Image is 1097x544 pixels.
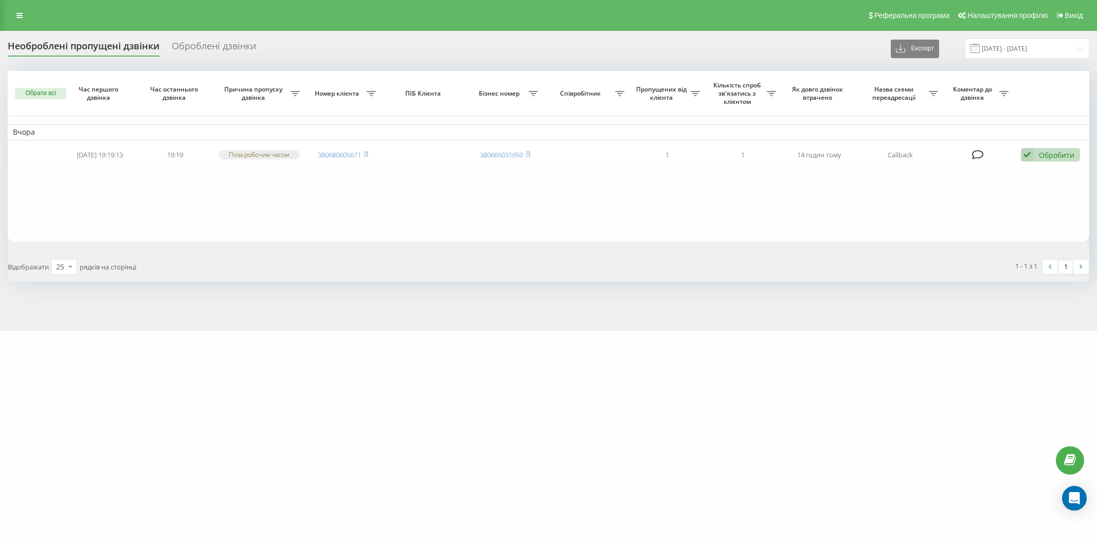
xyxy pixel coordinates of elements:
td: 1 [630,142,705,168]
span: Вихід [1065,11,1083,20]
span: Причина пропуску дзвінка [219,85,291,101]
span: Реферальна програма [874,11,950,20]
td: 14 годин тому [781,142,857,168]
a: 380665031650 [480,150,523,159]
span: Кількість спроб зв'язатись з клієнтом [710,81,766,105]
span: рядків на сторінці [80,262,136,271]
span: Назва схеми переадресації [862,85,929,101]
div: Open Intercom Messenger [1062,486,1087,511]
td: [DATE] 19:19:13 [62,142,137,168]
span: Час останнього дзвінка [146,85,205,101]
span: Налаштування профілю [967,11,1048,20]
a: 1 [1058,260,1073,274]
span: Пропущених від клієнта [635,85,691,101]
button: Обрати всі [15,88,66,99]
button: Експорт [891,40,939,58]
span: Співробітник [548,89,615,98]
span: Коментар до дзвінка [948,85,999,101]
span: Відображати [8,262,49,271]
div: Обробити [1039,150,1074,160]
td: 1 [705,142,781,168]
span: Номер клієнта [310,89,366,98]
td: Callback [857,142,943,168]
td: Вчора [8,124,1089,140]
span: Як довго дзвінок втрачено [789,85,848,101]
div: Необроблені пропущені дзвінки [8,41,159,57]
div: 25 [56,262,64,272]
span: ПІБ Клієнта [390,89,458,98]
div: Оброблені дзвінки [172,41,256,57]
span: Час першого дзвінка [70,85,129,101]
div: Поза робочим часом [219,150,300,159]
a: 380680605671 [318,150,361,159]
td: 19:19 [137,142,213,168]
span: Бізнес номер [473,89,529,98]
div: 1 - 1 з 1 [1015,261,1037,271]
